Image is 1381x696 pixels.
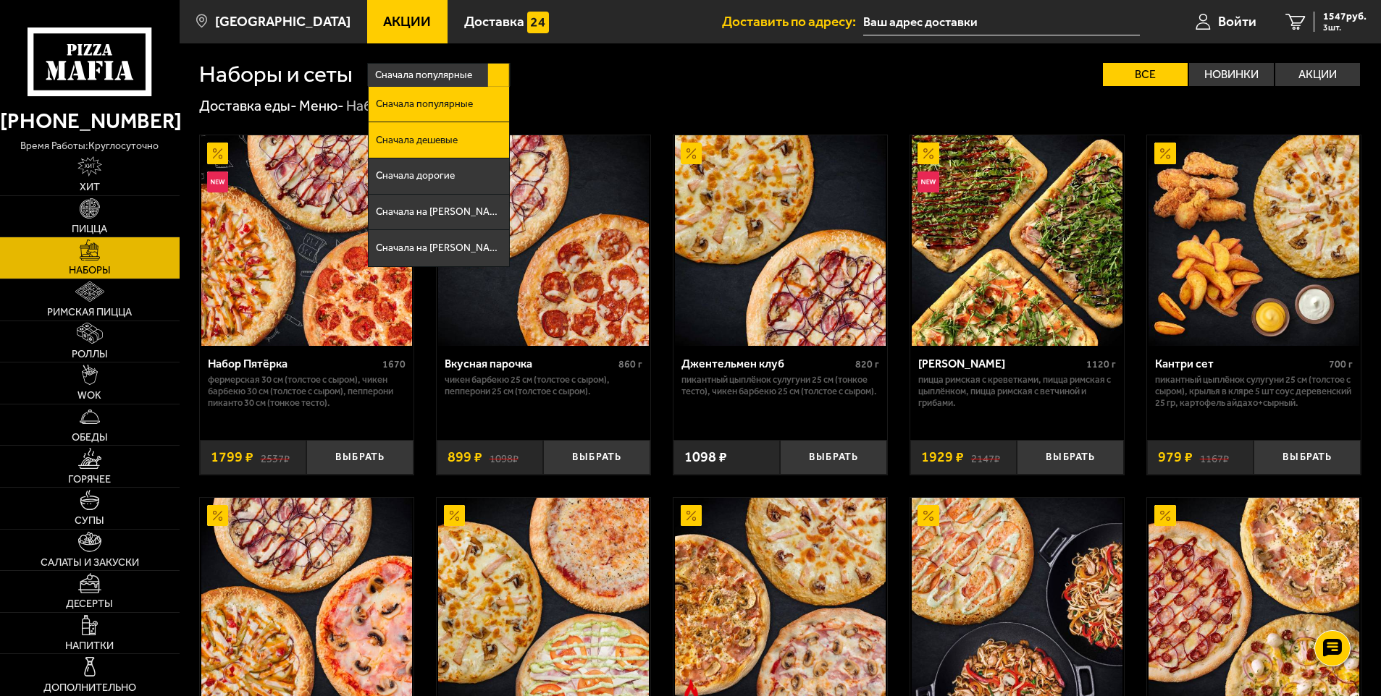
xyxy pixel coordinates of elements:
span: Сначала популярные [375,61,472,89]
h1: Наборы и сеты [199,63,353,86]
span: 899 ₽ [448,450,482,464]
button: Выбрать [780,440,887,475]
img: Новинка [207,171,229,193]
span: 860 г [618,358,642,370]
button: Выбрать [1017,440,1124,475]
label: Акции [1275,63,1360,86]
img: Акционный [1154,505,1176,527]
img: 15daf4d41897b9f0e9f617042186c801.svg [527,12,549,33]
span: Роллы [72,349,108,360]
span: 1670 [382,358,406,370]
span: Сначала на [PERSON_NAME] [376,243,503,253]
p: Фермерская 30 см (толстое с сыром), Чикен Барбекю 30 см (толстое с сыром), Пепперони Пиканто 30 с... [208,374,406,409]
span: Наборы [69,266,111,276]
img: Мама Миа [912,135,1122,346]
span: 979 ₽ [1158,450,1193,464]
span: 820 г [855,358,879,370]
div: Наборы [346,97,398,116]
img: Новинка [918,171,939,193]
p: Чикен Барбекю 25 см (толстое с сыром), Пепперони 25 см (толстое с сыром). [445,374,642,397]
span: Хит [80,182,100,192]
img: Акционный [444,505,466,527]
img: Акционный [207,505,229,527]
img: Кантри сет [1149,135,1359,346]
span: WOK [77,391,101,401]
span: Войти [1218,14,1256,28]
s: 1098 ₽ [490,450,519,464]
label: Все [1103,63,1188,86]
div: Вкусная парочка [445,357,615,370]
img: Акционный [918,505,939,527]
s: 1167 ₽ [1200,450,1229,464]
button: Выбрать [306,440,414,475]
div: Джентельмен клуб [681,357,852,370]
span: [GEOGRAPHIC_DATA] [215,14,351,28]
button: Выбрать [543,440,650,475]
span: Дополнительно [43,683,136,693]
span: 1799 ₽ [211,450,253,464]
span: Сначала популярные [376,99,473,109]
a: АкционныйНовинкаМама Миа [910,135,1124,346]
span: Пицца [72,224,107,234]
s: 2537 ₽ [261,450,290,464]
span: Доставка [464,14,524,28]
span: 1929 ₽ [921,450,964,464]
span: Римская пицца [47,307,132,318]
a: Меню- [299,97,344,114]
a: Доставка еды- [199,97,297,114]
button: Выбрать [1254,440,1361,475]
span: Обеды [72,433,108,443]
span: Салаты и закуски [41,558,139,568]
span: 3 шт. [1323,23,1367,32]
img: Акционный [681,143,702,164]
div: Набор Пятёрка [208,357,379,370]
img: Вкусная парочка [438,135,649,346]
span: Десерты [66,599,113,609]
span: Сначала дешевые [376,135,458,145]
img: Акционный [207,143,229,164]
a: АкционныйКантри сет [1147,135,1361,346]
input: Ваш адрес доставки [863,9,1139,35]
span: Горячее [68,475,111,485]
p: Пикантный цыплёнок сулугуни 25 см (тонкое тесто), Чикен Барбекю 25 см (толстое с сыром). [681,374,879,397]
a: АкционныйНовинкаНабор Пятёрка [200,135,414,346]
span: Акции [383,14,431,28]
label: Новинки [1189,63,1274,86]
span: 1120 г [1086,358,1116,370]
p: Пицца Римская с креветками, Пицца Римская с цыплёнком, Пицца Римская с ветчиной и грибами. [918,374,1116,409]
span: Супы [75,516,104,526]
div: Кантри сет [1155,357,1325,370]
div: [PERSON_NAME] [918,357,1083,370]
span: Напитки [65,641,114,651]
a: АкционныйДжентельмен клуб [673,135,887,346]
img: Джентельмен клуб [675,135,886,346]
span: Доставить по адресу: [722,14,863,28]
span: Сначала на [PERSON_NAME] [376,207,503,217]
img: Акционный [918,143,939,164]
span: 700 г [1329,358,1353,370]
img: Набор Пятёрка [201,135,412,346]
img: Акционный [1154,143,1176,164]
span: Сначала дорогие [376,171,455,181]
span: 1547 руб. [1323,12,1367,22]
a: АкционныйВкусная парочка [437,135,650,346]
img: Акционный [681,505,702,527]
p: Пикантный цыплёнок сулугуни 25 см (толстое с сыром), крылья в кляре 5 шт соус деревенский 25 гр, ... [1155,374,1353,409]
s: 2147 ₽ [971,450,1000,464]
span: 1098 ₽ [684,450,727,464]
